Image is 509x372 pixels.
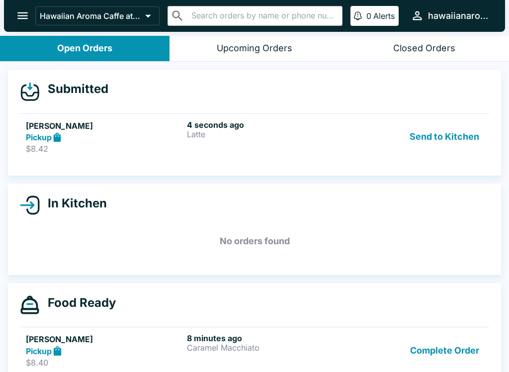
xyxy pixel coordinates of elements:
[26,346,52,356] strong: Pickup
[10,3,35,28] button: open drawer
[35,6,160,25] button: Hawaiian Aroma Caffe at The [GEOGRAPHIC_DATA]
[40,82,108,96] h4: Submitted
[26,144,183,154] p: $8.42
[20,113,489,160] a: [PERSON_NAME]Pickup$8.424 seconds agoLatteSend to Kitchen
[406,333,483,368] button: Complete Order
[406,120,483,154] button: Send to Kitchen
[40,295,116,310] h4: Food Ready
[373,11,395,21] p: Alerts
[428,10,489,22] div: hawaiianaromacaffeilikai
[366,11,371,21] p: 0
[188,9,338,23] input: Search orders by name or phone number
[393,43,455,54] div: Closed Orders
[26,358,183,368] p: $8.40
[57,43,112,54] div: Open Orders
[187,333,344,343] h6: 8 minutes ago
[40,196,107,211] h4: In Kitchen
[26,333,183,345] h5: [PERSON_NAME]
[26,132,52,142] strong: Pickup
[20,223,489,259] h5: No orders found
[26,120,183,132] h5: [PERSON_NAME]
[40,11,141,21] p: Hawaiian Aroma Caffe at The [GEOGRAPHIC_DATA]
[187,343,344,352] p: Caramel Macchiato
[187,120,344,130] h6: 4 seconds ago
[407,5,493,26] button: hawaiianaromacaffeilikai
[217,43,292,54] div: Upcoming Orders
[187,130,344,139] p: Latte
